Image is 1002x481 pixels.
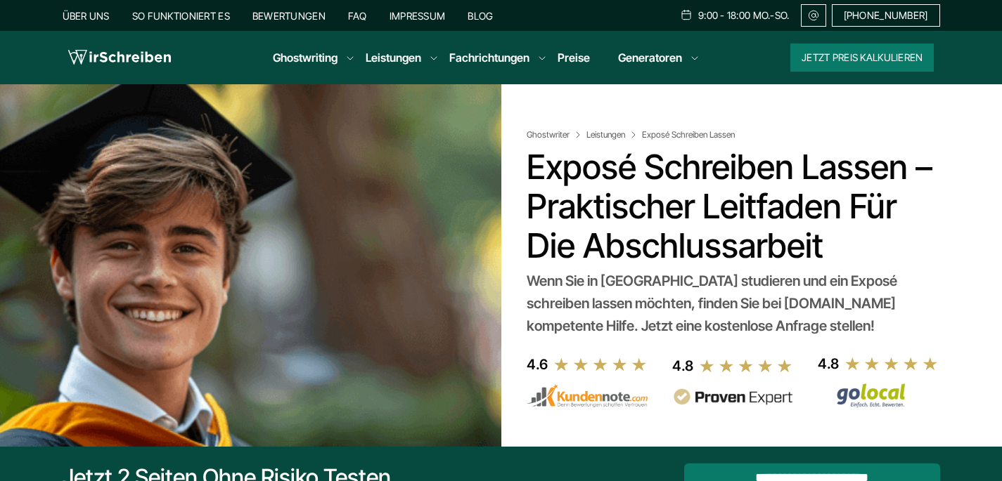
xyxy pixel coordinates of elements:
[553,357,648,372] img: stars
[790,44,934,72] button: Jetzt Preis kalkulieren
[527,384,648,408] img: kundennote
[558,51,590,65] a: Preise
[449,49,529,66] a: Fachrichtungen
[844,10,928,21] span: [PHONE_NUMBER]
[618,49,682,66] a: Generatoren
[698,10,790,21] span: 9:00 - 18:00 Mo.-So.
[527,270,934,337] div: Wenn Sie in [GEOGRAPHIC_DATA] studieren und ein Exposé schreiben lassen möchten, finden Sie bei [...
[672,355,693,377] div: 4.8
[252,10,326,22] a: Bewertungen
[63,10,110,22] a: Über uns
[527,353,548,376] div: 4.6
[818,352,839,375] div: 4.8
[832,4,940,27] a: [PHONE_NUMBER]
[366,49,421,66] a: Leistungen
[586,129,639,140] a: Leistungen
[273,49,338,66] a: Ghostwriting
[527,129,584,140] a: Ghostwriter
[818,383,939,408] img: Wirschreiben Bewertungen
[672,388,793,406] img: provenexpert reviews
[468,10,493,22] a: Blog
[527,147,934,265] h1: Exposé schreiben lassen – praktischer Leitfaden für die Abschlussarbeit
[699,358,793,374] img: stars
[348,10,367,22] a: FAQ
[642,129,735,140] span: Exposé Schreiben Lassen
[68,47,171,68] img: logo wirschreiben
[132,10,230,22] a: So funktioniert es
[844,356,939,371] img: stars
[807,10,820,21] img: Email
[680,9,693,20] img: Schedule
[390,10,446,22] a: Impressum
